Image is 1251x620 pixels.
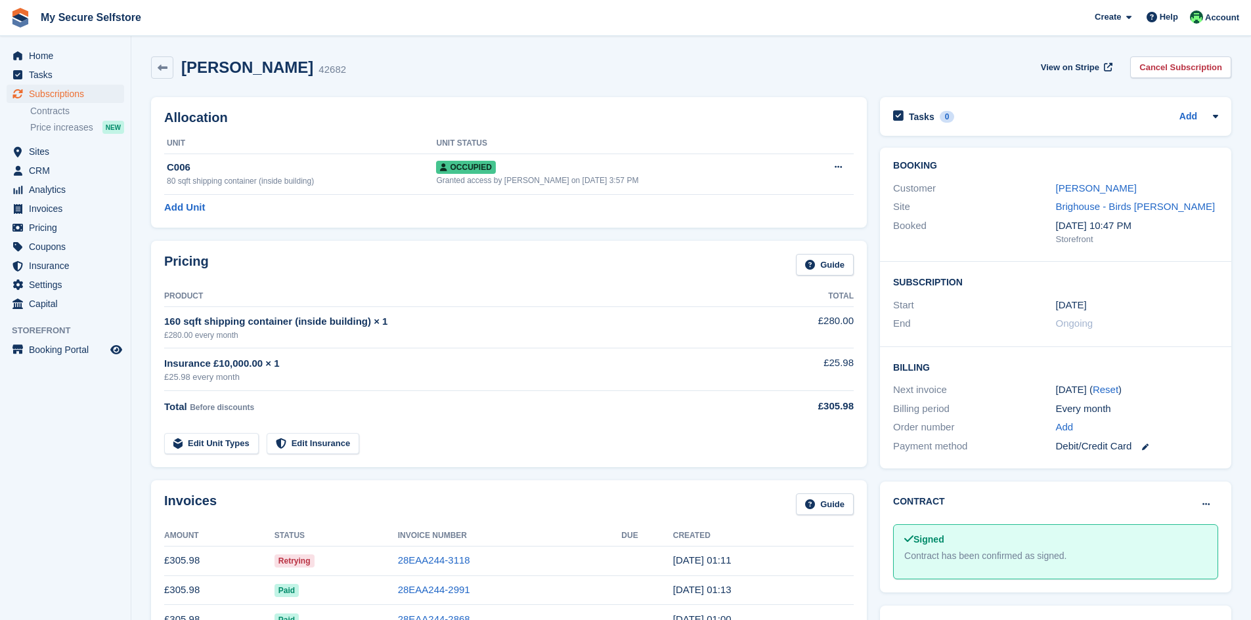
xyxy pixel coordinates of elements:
th: Invoice Number [398,526,622,547]
div: Order number [893,420,1055,435]
a: Add Unit [164,200,205,215]
a: Brighouse - Birds [PERSON_NAME] [1056,201,1216,212]
span: View on Stripe [1041,61,1099,74]
span: Price increases [30,121,93,134]
div: End [893,316,1055,331]
a: Guide [796,254,854,276]
span: Storefront [12,324,131,337]
div: Signed [904,533,1207,547]
h2: Contract [893,495,945,508]
a: menu [7,257,124,275]
a: Add [1179,110,1197,125]
h2: Subscription [893,275,1218,288]
div: 80 sqft shipping container (inside building) [167,175,436,187]
div: Granted access by [PERSON_NAME] on [DATE] 3:57 PM [436,175,803,186]
td: £305.98 [164,575,274,605]
div: 42682 [318,62,346,77]
a: View on Stripe [1036,56,1115,78]
span: Paid [274,584,299,597]
a: Add [1056,420,1074,435]
div: Every month [1056,402,1218,417]
th: Created [673,526,854,547]
h2: [PERSON_NAME] [181,58,313,76]
span: Ongoing [1056,318,1093,329]
span: Subscriptions [29,85,108,103]
h2: Tasks [909,111,934,123]
a: menu [7,161,124,180]
span: Sites [29,142,108,161]
h2: Invoices [164,493,217,515]
th: Unit Status [436,133,803,154]
div: Storefront [1056,233,1218,246]
a: menu [7,180,124,199]
div: Payment method [893,439,1055,454]
td: £25.98 [759,348,854,391]
a: 28EAA244-3118 [398,554,470,566]
span: Tasks [29,66,108,84]
div: Start [893,298,1055,313]
div: Customer [893,181,1055,196]
a: Edit Insurance [267,433,360,455]
h2: Booking [893,161,1218,171]
div: [DATE] ( ) [1056,382,1218,398]
a: menu [7,276,124,294]
div: Booked [893,218,1055,246]
h2: Pricing [164,254,209,276]
span: Coupons [29,238,108,256]
h2: Billing [893,360,1218,373]
div: £25.98 every month [164,371,759,384]
th: Product [164,286,759,307]
span: Booking Portal [29,341,108,359]
a: Edit Unit Types [164,433,259,455]
a: menu [7,199,124,218]
a: [PERSON_NAME] [1056,182,1137,194]
div: Insurance £10,000.00 × 1 [164,356,759,371]
div: £305.98 [759,399,854,414]
time: 2025-10-05 00:11:23 UTC [673,554,732,566]
a: menu [7,218,124,237]
a: menu [7,295,124,313]
a: menu [7,47,124,65]
div: 0 [940,111,955,123]
a: 28EAA244-2991 [398,584,470,595]
img: stora-icon-8386f47178a22dfd0bd8f6a31ec36ba5ce8667c1dd55bd0f319d3a0aa187defe.svg [11,8,30,28]
a: Preview store [108,342,124,358]
span: Total [164,401,187,412]
a: menu [7,66,124,84]
a: Price increases NEW [30,120,124,134]
div: C006 [167,160,436,175]
span: Invoices [29,199,108,218]
span: Occupied [436,161,495,174]
div: NEW [102,121,124,134]
span: Settings [29,276,108,294]
div: Next invoice [893,382,1055,398]
a: Guide [796,493,854,515]
th: Amount [164,526,274,547]
a: Contracts [30,105,124,117]
h2: Allocation [164,110,854,125]
span: Home [29,47,108,65]
a: menu [7,85,124,103]
div: [DATE] 10:47 PM [1056,218,1218,234]
div: Site [893,199,1055,215]
a: Cancel Subscription [1130,56,1231,78]
time: 2024-06-05 00:00:00 UTC [1056,298,1087,313]
th: Due [621,526,672,547]
a: Reset [1093,384,1118,395]
time: 2025-09-05 00:13:32 UTC [673,584,732,595]
span: CRM [29,161,108,180]
a: My Secure Selfstore [35,7,146,28]
div: Debit/Credit Card [1056,439,1218,454]
span: Account [1205,11,1239,24]
div: 160 sqft shipping container (inside building) × 1 [164,314,759,329]
td: £305.98 [164,546,274,575]
div: Billing period [893,402,1055,417]
span: Create [1095,10,1121,24]
img: Vickie Wedge [1190,10,1203,24]
span: Help [1160,10,1178,24]
span: Capital [29,295,108,313]
th: Unit [164,133,436,154]
a: menu [7,142,124,161]
td: £280.00 [759,306,854,348]
span: Analytics [29,180,108,199]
